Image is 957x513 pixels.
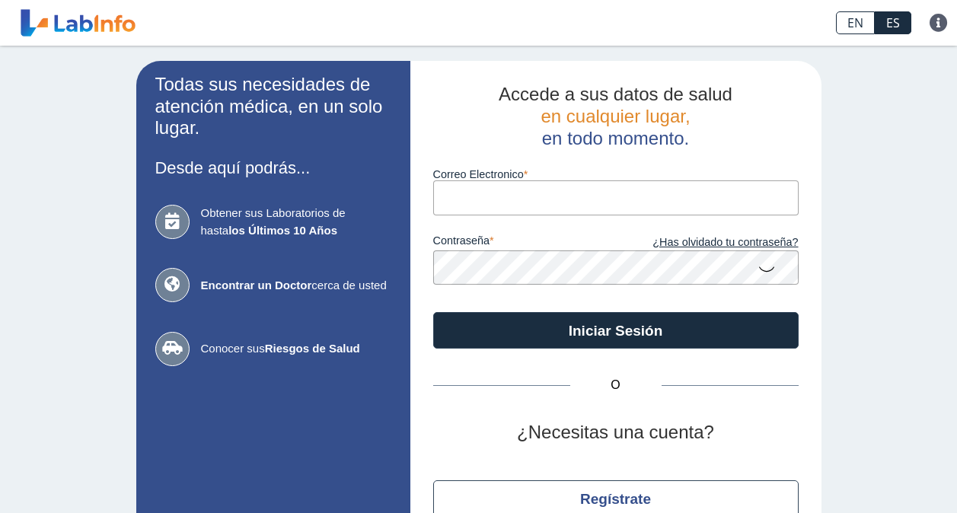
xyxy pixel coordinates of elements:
[433,168,799,180] label: Correo Electronico
[201,205,391,239] span: Obtener sus Laboratorios de hasta
[541,106,690,126] span: en cualquier lugar,
[433,234,616,251] label: contraseña
[228,224,337,237] b: los Últimos 10 Años
[542,128,689,148] span: en todo momento.
[201,279,312,292] b: Encontrar un Doctor
[265,342,360,355] b: Riesgos de Salud
[875,11,911,34] a: ES
[201,277,391,295] span: cerca de usted
[155,158,391,177] h3: Desde aquí podrás...
[836,11,875,34] a: EN
[570,376,662,394] span: O
[499,84,732,104] span: Accede a sus datos de salud
[201,340,391,358] span: Conocer sus
[433,312,799,349] button: Iniciar Sesión
[433,422,799,444] h2: ¿Necesitas una cuenta?
[155,74,391,139] h2: Todas sus necesidades de atención médica, en un solo lugar.
[616,234,799,251] a: ¿Has olvidado tu contraseña?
